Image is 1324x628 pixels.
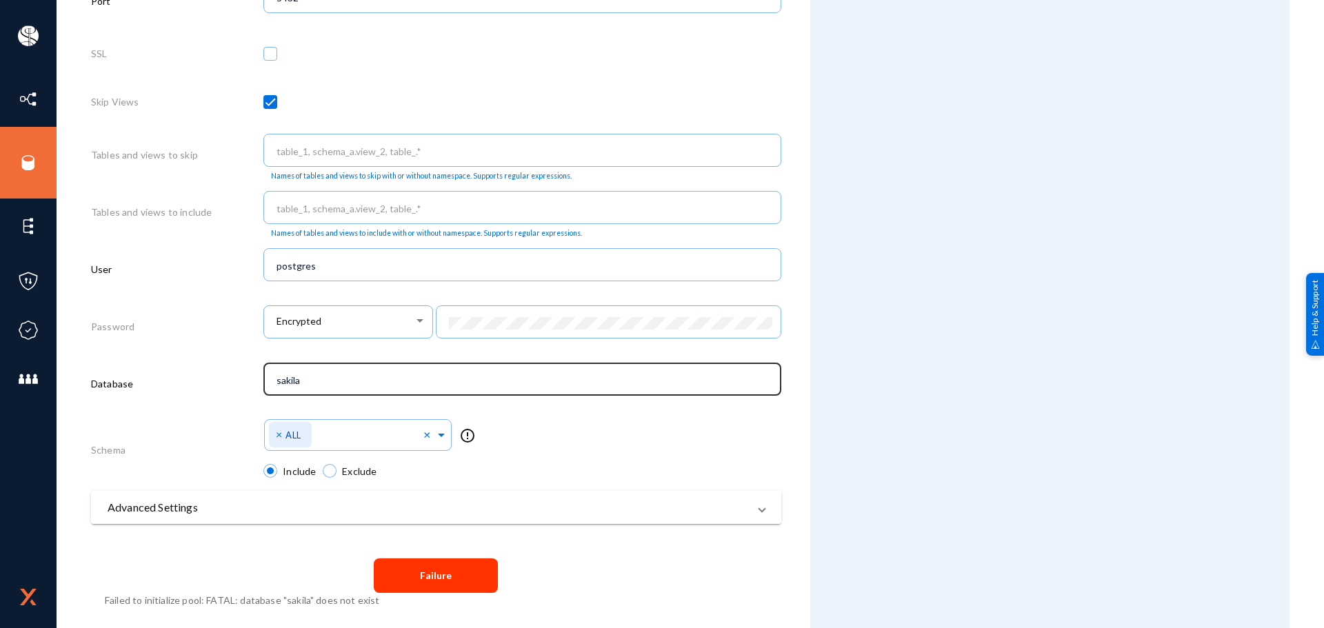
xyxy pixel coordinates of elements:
label: Tables and views to include [91,205,212,219]
label: Password [91,319,134,334]
span: Failed to initialize pool: FATAL: database "sakila" does not exist [105,594,380,606]
img: icon-compliance.svg [18,320,39,341]
img: icon-policies.svg [18,271,39,292]
mat-hint: Names of tables and views to include with or without namespace. Supports regular expressions. [271,229,582,238]
input: table_1, schema_a.view_2, table_.* [277,145,774,158]
img: icon-elements.svg [18,216,39,236]
mat-hint: Names of tables and views to skip with or without namespace. Supports regular expressions. [271,172,572,181]
img: icon-sources.svg [18,152,39,173]
span: Exclude [337,464,377,478]
label: User [91,262,112,276]
label: Skip Views [91,94,139,109]
span: × [276,427,285,440]
span: Encrypted [277,316,321,327]
span: Include [277,464,316,478]
div: Help & Support [1306,272,1324,355]
input: table_1, schema_a.view_2, table_.* [277,203,774,215]
img: ACg8ocIa8OWj5FIzaB8MU-JIbNDt0RWcUDl_eQ0ZyYxN7rWYZ1uJfn9p=s96-c [18,26,39,46]
mat-icon: error_outline [459,427,476,444]
label: SSL [91,46,107,61]
label: Database [91,376,133,391]
img: icon-members.svg [18,369,39,389]
mat-panel-title: Advanced Settings [108,499,748,516]
button: Failure [374,558,498,593]
span: Clear all [423,428,435,443]
img: icon-inventory.svg [18,89,39,110]
label: Schema [91,443,126,457]
mat-expansion-panel-header: Advanced Settings [91,491,781,524]
img: help_support.svg [1311,340,1320,349]
label: Tables and views to skip [91,148,198,162]
span: ALL [285,429,300,440]
span: Failure [420,570,452,582]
